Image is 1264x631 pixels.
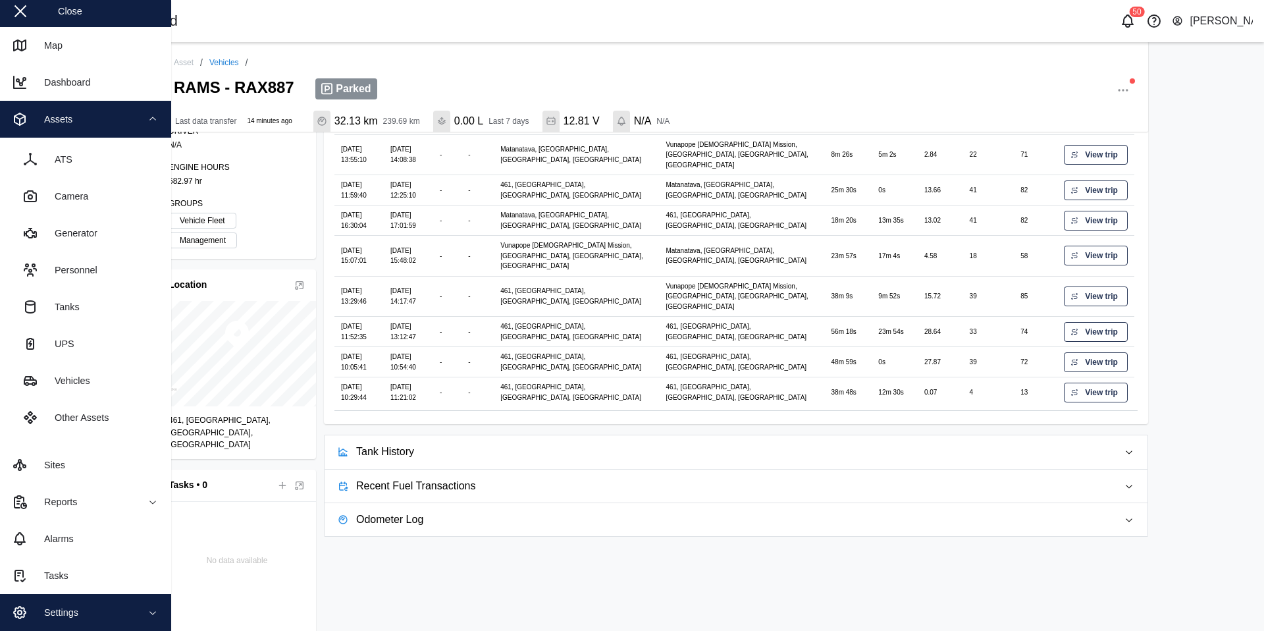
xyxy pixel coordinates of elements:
[34,75,90,90] div: Dashboard
[1171,12,1253,30] button: [PERSON_NAME]
[494,175,659,206] td: 461, [GEOGRAPHIC_DATA], [GEOGRAPHIC_DATA], [GEOGRAPHIC_DATA]
[1014,236,1057,277] td: 58
[169,198,305,210] div: GROUPS
[175,115,236,128] div: Last data transfer
[11,325,161,362] a: UPS
[334,206,384,236] td: [DATE] 16:30:04
[1014,317,1057,347] td: 74
[169,414,305,451] div: 461, [GEOGRAPHIC_DATA], [GEOGRAPHIC_DATA], [GEOGRAPHIC_DATA]
[634,113,652,130] div: N/A
[825,206,872,236] td: 18m 20s
[1085,146,1118,164] span: View trip
[659,236,824,277] td: Matanatava, [GEOGRAPHIC_DATA], [GEOGRAPHIC_DATA], [GEOGRAPHIC_DATA]
[963,134,1014,175] td: 22
[433,206,461,236] td: -
[564,113,600,130] div: 12.81 V
[34,495,77,509] div: Reports
[1085,353,1118,371] span: View trip
[433,276,461,317] td: -
[433,236,461,277] td: -
[433,377,461,408] td: -
[169,478,207,493] div: Tasks • 0
[872,317,918,347] td: 23m 54s
[356,435,1108,468] span: Tank History
[1190,13,1253,30] div: [PERSON_NAME]
[158,555,316,567] div: No data available
[659,317,824,347] td: 461, [GEOGRAPHIC_DATA], [GEOGRAPHIC_DATA], [GEOGRAPHIC_DATA]
[659,377,824,408] td: 461, [GEOGRAPHIC_DATA], [GEOGRAPHIC_DATA], [GEOGRAPHIC_DATA]
[384,206,433,236] td: [DATE] 17:01:59
[169,278,207,292] div: Location
[336,83,371,95] span: Parked
[825,175,872,206] td: 25m 30s
[825,347,872,377] td: 48m 59s
[494,317,659,347] td: 461, [GEOGRAPHIC_DATA], [GEOGRAPHIC_DATA], [GEOGRAPHIC_DATA]
[825,317,872,347] td: 56m 18s
[825,236,872,277] td: 23m 57s
[872,236,918,277] td: 17m 4s
[247,116,292,126] div: 14 minutes ago
[918,276,963,317] td: 15.72
[384,347,433,377] td: [DATE] 10:54:40
[872,377,918,408] td: 12m 30s
[1014,347,1057,377] td: 72
[45,410,109,425] div: Other Assets
[384,134,433,175] td: [DATE] 14:08:38
[11,178,161,215] a: Camera
[169,213,236,229] label: Vehicle Fleet
[918,347,963,377] td: 27.87
[34,458,65,472] div: Sites
[169,139,305,151] div: N/A
[34,112,72,126] div: Assets
[1064,180,1128,200] a: View trip
[433,347,461,377] td: -
[494,206,659,236] td: Matanatava, [GEOGRAPHIC_DATA], [GEOGRAPHIC_DATA], [GEOGRAPHIC_DATA]
[334,276,384,317] td: [DATE] 13:29:46
[963,276,1014,317] td: 39
[1064,211,1128,231] a: View trip
[872,134,918,175] td: 5m 2s
[494,236,659,277] td: Vunapope [DEMOGRAPHIC_DATA] Mission, [GEOGRAPHIC_DATA], [GEOGRAPHIC_DATA], [GEOGRAPHIC_DATA]
[872,175,918,206] td: 0s
[1064,352,1128,372] a: View trip
[1064,246,1128,265] a: View trip
[1014,134,1057,175] td: 71
[494,276,659,317] td: 461, [GEOGRAPHIC_DATA], [GEOGRAPHIC_DATA], [GEOGRAPHIC_DATA]
[334,113,378,130] div: 32.13 km
[246,58,248,67] div: /
[872,276,918,317] td: 9m 52s
[174,67,294,99] div: RAMS - RAX887
[334,347,384,377] td: [DATE] 10:05:41
[384,317,433,347] td: [DATE] 13:12:47
[461,347,494,377] td: -
[963,377,1014,408] td: 4
[45,189,88,204] div: Camera
[169,175,305,188] div: 582.97 hr
[174,59,194,67] div: Asset
[34,532,74,546] div: Alarms
[433,317,461,347] td: -
[1085,323,1118,341] span: View trip
[384,377,433,408] td: [DATE] 11:21:02
[963,347,1014,377] td: 39
[461,175,494,206] td: -
[659,175,824,206] td: Matanatava, [GEOGRAPHIC_DATA], [GEOGRAPHIC_DATA], [GEOGRAPHIC_DATA]
[918,377,963,408] td: 0.07
[872,347,918,377] td: 0s
[169,233,237,248] label: Management
[659,276,824,317] td: Vunapope [DEMOGRAPHIC_DATA] Mission, [GEOGRAPHIC_DATA], [GEOGRAPHIC_DATA], [GEOGRAPHIC_DATA]
[659,134,824,175] td: Vunapope [DEMOGRAPHIC_DATA] Mission, [GEOGRAPHIC_DATA], [GEOGRAPHIC_DATA], [GEOGRAPHIC_DATA]
[1064,322,1128,342] a: View trip
[1085,211,1118,230] span: View trip
[1085,181,1118,200] span: View trip
[45,152,72,167] div: ATS
[1064,145,1128,165] a: View trip
[384,276,433,317] td: [DATE] 14:17:47
[45,337,74,351] div: UPS
[45,263,97,277] div: Personnel
[221,318,253,354] div: Map marker
[45,373,90,388] div: Vehicles
[34,38,63,53] div: Map
[461,377,494,408] td: -
[1129,7,1144,17] div: 50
